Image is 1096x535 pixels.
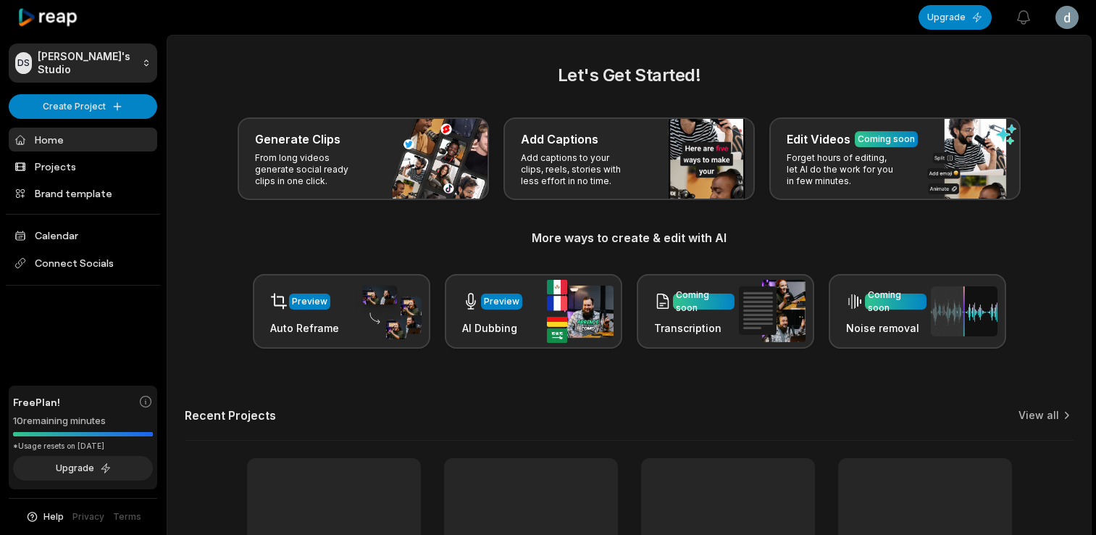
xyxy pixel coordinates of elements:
[1018,408,1059,423] a: View all
[185,408,276,423] h2: Recent Projects
[547,280,614,343] img: ai_dubbing.png
[9,94,157,119] button: Create Project
[9,154,157,178] a: Projects
[858,133,915,146] div: Coming soon
[255,130,340,148] h3: Generate Clips
[846,320,926,336] h3: Noise removal
[185,62,1074,88] h2: Let's Get Started!
[113,510,141,523] a: Terms
[13,456,153,481] button: Upgrade
[355,283,422,340] img: auto_reframe.png
[270,320,339,336] h3: Auto Reframe
[462,320,522,336] h3: AI Dubbing
[484,295,519,308] div: Preview
[787,152,899,187] p: Forget hours of editing, let AI do the work for you in few minutes.
[15,52,32,74] div: DS
[25,510,64,523] button: Help
[185,229,1074,246] h3: More ways to create & edit with AI
[255,152,367,187] p: From long videos generate social ready clips in one click.
[787,130,850,148] h3: Edit Videos
[868,289,924,315] div: Coming soon
[43,510,64,523] span: Help
[13,414,153,428] div: 10 remaining minutes
[292,295,327,308] div: Preview
[13,441,153,452] div: *Usage resets on [DATE]
[919,5,992,30] button: Upgrade
[72,510,104,523] a: Privacy
[13,394,60,410] span: Free Plan!
[676,289,732,315] div: Coming soon
[9,250,157,276] span: Connect Socials
[38,50,136,76] p: [PERSON_NAME]'s Studio
[931,286,997,336] img: noise_removal.png
[9,181,157,205] a: Brand template
[739,280,806,342] img: transcription.png
[9,128,157,152] a: Home
[521,130,598,148] h3: Add Captions
[9,223,157,247] a: Calendar
[654,320,735,336] h3: Transcription
[521,152,633,187] p: Add captions to your clips, reels, stories with less effort in no time.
